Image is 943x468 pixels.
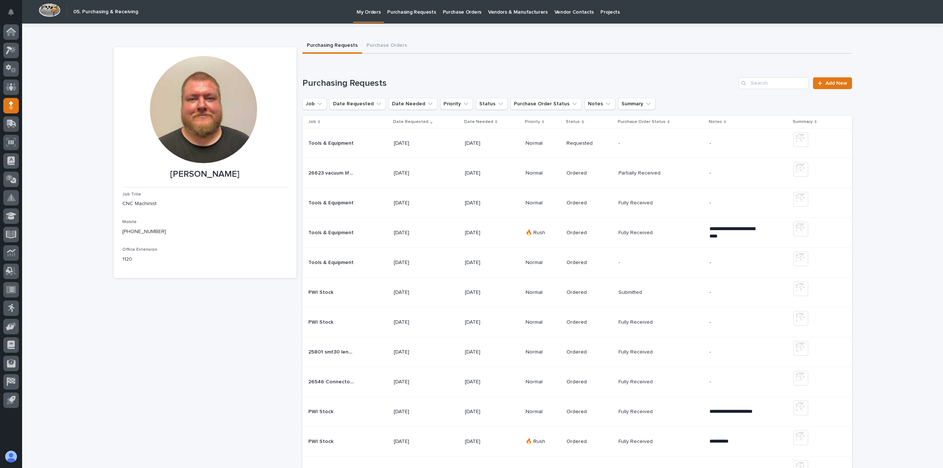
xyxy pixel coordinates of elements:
p: Fully Received [618,228,654,236]
a: [PHONE_NUMBER] [122,229,166,234]
p: - [709,260,756,266]
h2: 05. Purchasing & Receiving [73,9,138,15]
button: Notifications [3,4,19,20]
p: 26546 Connector Sleeve [308,377,356,385]
span: Mobile [122,220,137,224]
button: Notes [585,98,615,110]
tr: Tools & EquipmentTools & Equipment [DATE][DATE]NormalOrderedFully ReceivedFully Received - [302,188,852,218]
p: [DATE] [394,260,440,266]
p: - [709,379,756,385]
p: Ordered [567,349,612,355]
p: - [709,349,756,355]
p: 25801 smt30 lengthened shaft [308,348,356,355]
button: Job [302,98,327,110]
p: [DATE] [394,319,440,326]
p: [PERSON_NAME] [122,169,288,180]
button: Summary [618,98,655,110]
p: Status [566,118,580,126]
p: - [709,200,756,206]
p: 1120 [122,256,288,263]
p: Normal [526,289,561,296]
p: Job [308,118,316,126]
tr: 26623 vacuum lifter door26623 vacuum lifter door [DATE][DATE]NormalOrderedPartially ReceivedParti... [302,158,852,188]
p: - [709,319,756,326]
p: Fully Received [618,318,654,326]
a: Add New [813,77,852,89]
tr: PWI StockPWI Stock [DATE][DATE]NormalOrderedSubmittedSubmitted - [302,278,852,307]
p: Ordered [567,409,612,415]
tr: Tools & EquipmentTools & Equipment [DATE][DATE]🔥 RushOrderedFully ReceivedFully Received **** ***... [302,218,852,248]
p: - [618,139,621,147]
p: [DATE] [394,230,440,236]
span: Add New [825,81,847,86]
p: PWI Stock [308,318,335,326]
p: Ordered [567,439,612,445]
tr: Tools & EquipmentTools & Equipment [DATE][DATE]NormalRequested-- - [302,129,852,158]
p: [DATE] [394,409,440,415]
p: [DATE] [465,409,511,415]
p: Fully Received [618,377,654,385]
tr: PWI StockPWI Stock [DATE][DATE]NormalOrderedFully ReceivedFully Received **** **** **** **** *** [302,397,852,427]
p: Ordered [567,379,612,385]
p: [DATE] [394,170,440,176]
p: Ordered [567,260,612,266]
p: Normal [526,170,561,176]
p: Normal [526,319,561,326]
tr: PWI StockPWI Stock [DATE][DATE]🔥 RushOrderedFully ReceivedFully Received **** ***** [302,427,852,457]
span: Job Title [122,192,141,197]
p: PWI Stock [308,407,335,415]
p: Submitted [618,288,644,296]
p: Ordered [567,170,612,176]
p: [DATE] [465,230,511,236]
button: users-avatar [3,449,19,464]
p: Fully Received [618,437,654,445]
p: [DATE] [465,200,511,206]
p: [DATE] [465,319,511,326]
p: Normal [526,379,561,385]
p: - [709,140,756,147]
tr: Tools & EquipmentTools & Equipment [DATE][DATE]NormalOrdered-- - [302,248,852,278]
p: [DATE] [465,170,511,176]
p: Normal [526,409,561,415]
p: 🔥 Rush [526,439,561,445]
p: Fully Received [618,198,654,206]
p: Ordered [567,289,612,296]
p: Date Requested [393,118,428,126]
p: [DATE] [465,349,511,355]
p: [DATE] [465,260,511,266]
p: [DATE] [394,379,440,385]
p: Normal [526,260,561,266]
p: Partially Received [618,169,662,176]
p: 🔥 Rush [526,230,561,236]
tr: PWI StockPWI Stock [DATE][DATE]NormalOrderedFully ReceivedFully Received - [302,307,852,337]
p: Normal [526,200,561,206]
h1: Purchasing Requests [302,78,736,89]
p: [DATE] [394,140,440,147]
img: Workspace Logo [39,3,60,17]
p: Tools & Equipment [308,198,355,206]
button: Priority [440,98,473,110]
p: [DATE] [465,439,511,445]
button: Status [476,98,508,110]
tr: 25801 smt30 lengthened shaft25801 smt30 lengthened shaft [DATE][DATE]NormalOrderedFully ReceivedF... [302,337,852,367]
button: Purchase Order Status [511,98,582,110]
p: Date Needed [464,118,493,126]
p: [DATE] [394,200,440,206]
tr: 26546 Connector Sleeve26546 Connector Sleeve [DATE][DATE]NormalOrderedFully ReceivedFully Received - [302,367,852,397]
button: Purchase Orders [362,38,411,54]
p: PWI Stock [308,288,335,296]
button: Purchasing Requests [302,38,362,54]
p: [DATE] [394,349,440,355]
div: Notifications [9,9,19,21]
p: PWI Stock [308,437,335,445]
p: Tools & Equipment [308,139,355,147]
p: Tools & Equipment [308,228,355,236]
p: [DATE] [394,439,440,445]
p: Purchase Order Status [618,118,666,126]
button: Date Needed [389,98,437,110]
p: Fully Received [618,407,654,415]
input: Search [739,77,809,89]
button: Date Requested [330,98,386,110]
p: Summary [793,118,813,126]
